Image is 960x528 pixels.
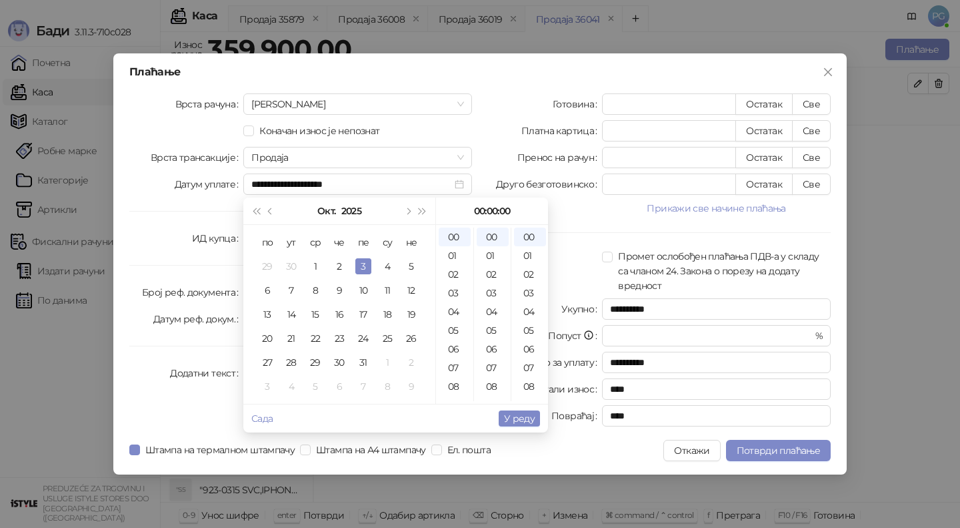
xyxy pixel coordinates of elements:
div: 30 [283,258,299,274]
div: 22 [307,330,323,346]
label: Број реф. документа [142,282,243,303]
td: 2025-10-26 [399,326,423,350]
div: 26 [403,330,419,346]
div: 3 [259,378,275,394]
td: 2025-10-02 [327,254,351,278]
td: 2025-10-14 [279,302,303,326]
div: 25 [379,330,395,346]
td: 2025-10-30 [327,350,351,374]
td: 2025-10-21 [279,326,303,350]
label: Датум реф. докум. [153,308,244,330]
span: Потврди плаћање [737,445,820,457]
td: 2025-10-10 [351,278,375,302]
button: Откажи [663,440,720,461]
div: 1 [379,354,395,370]
button: Остатак [735,147,793,168]
label: Пренос на рачун [517,147,603,168]
div: 11 [379,282,395,298]
div: 00 [477,228,509,246]
div: 27 [259,354,275,370]
div: 29 [307,354,323,370]
td: 2025-09-29 [255,254,279,278]
td: 2025-10-24 [351,326,375,350]
td: 2025-11-05 [303,374,327,399]
div: 00:00:00 [441,198,543,224]
span: Ел. пошта [442,443,496,457]
td: 2025-11-01 [375,350,399,374]
div: 6 [331,378,347,394]
td: 2025-10-15 [303,302,327,326]
label: Платна картица [521,120,602,142]
td: 2025-10-28 [279,350,303,374]
div: 4 [379,258,395,274]
div: 05 [477,321,509,340]
button: Све [792,147,831,168]
th: ут [279,230,303,254]
label: Врста трансакције [151,147,244,168]
div: 00 [514,228,546,246]
div: 2 [403,354,419,370]
div: 04 [514,302,546,321]
td: 2025-11-03 [255,374,279,399]
td: 2025-11-07 [351,374,375,399]
div: 01 [477,246,509,265]
div: 01 [439,246,471,265]
span: Коначан износ је непознат [254,123,385,138]
div: 09 [439,396,471,415]
label: Датум уплате [175,174,244,195]
div: 09 [514,396,546,415]
div: 30 [331,354,347,370]
div: 02 [439,265,471,284]
button: Потврди плаћање [726,440,831,461]
div: 1 [307,258,323,274]
div: 03 [514,284,546,302]
button: Прикажи све начине плаћања [602,200,831,216]
label: Додатни текст [170,362,243,384]
button: Следећа година (Control + right) [415,198,430,224]
span: Промет ослобођен плаћања ПДВ-а у складу са чланом 24. Закона о порезу на додату вредност [613,249,831,293]
label: Врста рачуна [175,93,244,115]
div: 07 [477,358,509,377]
button: Изабери месец [317,198,335,224]
div: 28 [283,354,299,370]
div: 05 [514,321,546,340]
button: У реду [499,411,540,427]
span: Аванс [251,94,464,114]
div: 20 [259,330,275,346]
label: ИД купца [192,228,243,249]
td: 2025-10-18 [375,302,399,326]
div: 9 [403,378,419,394]
td: 2025-10-03 [351,254,375,278]
div: 01 [514,246,546,265]
div: 2 [331,258,347,274]
td: 2025-10-19 [399,302,423,326]
div: 21 [283,330,299,346]
div: 4 [283,378,299,394]
div: 7 [355,378,371,394]
th: пе [351,230,375,254]
div: 3 [355,258,371,274]
td: 2025-10-22 [303,326,327,350]
div: 23 [331,330,347,346]
div: 6 [259,282,275,298]
span: close [823,67,833,77]
button: Close [817,61,839,83]
td: 2025-10-31 [351,350,375,374]
div: Плаћање [129,67,831,77]
td: 2025-09-30 [279,254,303,278]
td: 2025-10-06 [255,278,279,302]
td: 2025-10-01 [303,254,327,278]
div: 12 [403,282,419,298]
button: Следећи месец (PageDown) [400,198,415,224]
div: 19 [403,306,419,322]
div: 08 [477,377,509,396]
div: 8 [379,378,395,394]
button: Остатак [735,174,793,195]
th: по [255,230,279,254]
input: Попуст [610,326,812,346]
td: 2025-11-09 [399,374,423,399]
button: Претходна година (Control + left) [249,198,263,224]
th: су [375,230,399,254]
div: 06 [439,340,471,358]
td: 2025-10-20 [255,326,279,350]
